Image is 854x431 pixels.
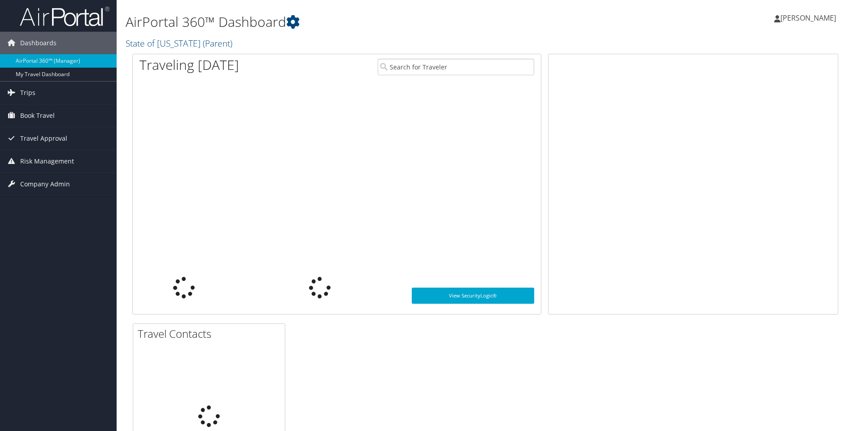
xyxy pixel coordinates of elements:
[378,59,534,75] input: Search for Traveler
[138,326,285,341] h2: Travel Contacts
[412,288,534,304] a: View SecurityLogic®
[126,13,605,31] h1: AirPortal 360™ Dashboard
[20,104,55,127] span: Book Travel
[20,173,70,195] span: Company Admin
[774,4,845,31] a: [PERSON_NAME]
[780,13,836,23] span: [PERSON_NAME]
[20,6,109,27] img: airportal-logo.png
[126,37,235,49] a: State of [US_STATE] (Parent)
[139,56,239,74] h1: Traveling [DATE]
[20,150,74,172] span: Risk Management
[20,32,57,54] span: Dashboards
[20,82,35,104] span: Trips
[20,127,67,150] span: Travel Approval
